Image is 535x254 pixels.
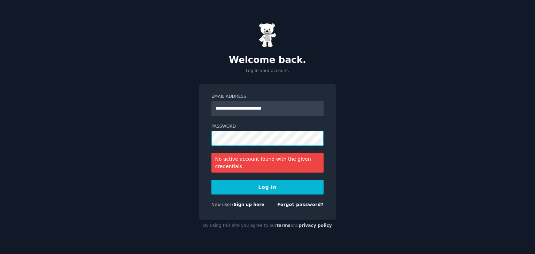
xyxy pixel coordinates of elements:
[234,202,264,207] a: Sign up here
[211,94,324,100] label: Email Address
[211,202,234,207] span: New user?
[277,202,324,207] a: Forgot password?
[199,68,336,74] p: Log in your account.
[277,223,290,228] a: terms
[211,153,324,173] div: No active account found with the given credentials
[211,180,324,195] button: Log In
[211,124,324,130] label: Password
[298,223,332,228] a: privacy policy
[259,23,276,47] img: Gummy Bear
[199,55,336,66] h2: Welcome back.
[199,220,336,231] div: By using this site you agree to our and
